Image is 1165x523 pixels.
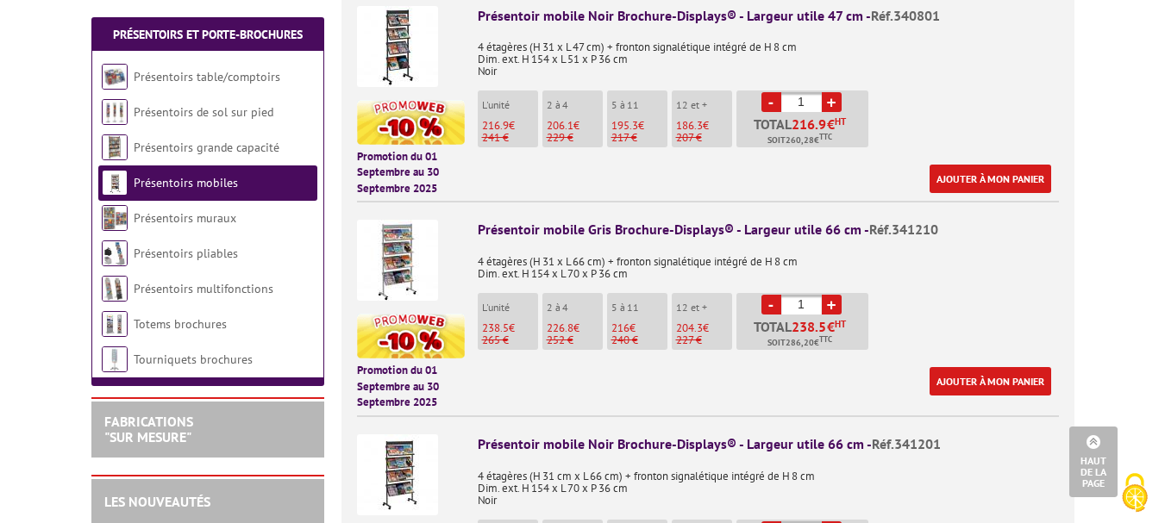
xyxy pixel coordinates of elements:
span: 204.3 [676,321,703,335]
span: 286,20 [786,336,814,350]
span: 216.9 [792,117,827,131]
a: + [822,92,842,112]
p: 207 € [676,132,732,144]
a: Haut de la page [1069,426,1118,497]
p: 5 à 11 [611,302,667,314]
p: Total [741,320,868,350]
span: 260,28 [786,134,814,147]
p: € [611,120,667,132]
img: Présentoir mobile Gris Brochure-Displays® - Largeur utile 66 cm [357,220,438,301]
img: Présentoirs table/comptoirs [102,64,128,90]
img: Présentoirs multifonctions [102,276,128,302]
p: 4 étagères (H 31 x L 47 cm) + fronton signalétique intégré de H 8 cm Dim. ext. H 154 x L 51 x P 3... [478,29,1059,78]
img: Présentoirs de sol sur pied [102,99,128,125]
a: Présentoirs pliables [134,246,238,261]
a: Présentoirs mobiles [134,175,238,190]
span: Réf.341210 [869,221,938,238]
a: FABRICATIONS"Sur Mesure" [104,413,193,445]
span: 216 [611,321,629,335]
a: - [761,295,781,314]
p: 241 € [482,132,538,144]
span: 238.5 [792,320,827,333]
span: Soit € [767,134,832,147]
div: Présentoir mobile Noir Brochure-Displays® - Largeur utile 47 cm - [478,6,1059,26]
span: 238.5 [482,321,509,335]
p: Total [741,117,868,147]
span: 216.9 [482,118,509,133]
p: 5 à 11 [611,99,667,111]
p: 12 et + [676,302,732,314]
span: 186.3 [676,118,703,133]
p: 12 et + [676,99,732,111]
p: € [547,120,603,132]
img: Présentoirs muraux [102,205,128,231]
sup: HT [835,318,846,330]
p: € [676,322,732,334]
p: 2 à 4 [547,99,603,111]
p: L'unité [482,302,538,314]
img: Tourniquets brochures [102,346,128,372]
p: L'unité [482,99,538,111]
p: € [482,322,538,334]
p: 229 € [547,132,603,144]
img: promotion [357,100,465,145]
img: Présentoir mobile Noir Brochure-Displays® - Largeur utile 47 cm [357,6,438,87]
sup: TTC [819,132,832,141]
p: 240 € [611,334,667,346]
p: 227 € [676,334,732,346]
img: Présentoirs pliables [102,240,128,266]
p: 4 étagères (H 31 cm x L 66 cm) + fronton signalétique intégré de H 8 cm Dim. ext. H 154 x L 70 x ... [478,458,1059,507]
a: Totems brochures [134,316,227,332]
p: 217 € [611,132,667,144]
button: Cookies (fenêtre modale) [1105,464,1165,523]
img: Cookies (fenêtre modale) [1113,471,1156,514]
span: 195.3 [611,118,638,133]
span: € [827,320,835,333]
div: Présentoir mobile Noir Brochure-Displays® - Largeur utile 66 cm - [478,434,1059,454]
a: Ajouter à mon panier [930,367,1051,395]
sup: HT [835,115,846,128]
a: Présentoirs muraux [134,210,236,226]
img: Totems brochures [102,311,128,337]
p: € [482,120,538,132]
a: Présentoirs grande capacité [134,140,279,155]
a: Présentoirs de sol sur pied [134,104,273,120]
span: Soit € [767,336,832,350]
a: Présentoirs multifonctions [134,281,273,296]
sup: TTC [819,334,832,344]
img: Présentoirs mobiles [102,170,128,196]
p: 4 étagères (H 31 x L 66 cm) + fronton signalétique intégré de H 8 cm Dim. ext. H 154 x L 70 x P 3... [478,244,1059,280]
img: Présentoir mobile Noir Brochure-Displays® - Largeur utile 66 cm [357,434,438,515]
a: LES NOUVEAUTÉS [104,493,210,510]
span: Réf.341201 [872,435,941,452]
span: 226.8 [547,321,573,335]
p: 2 à 4 [547,302,603,314]
p: € [676,120,732,132]
p: 252 € [547,334,603,346]
a: + [822,295,842,314]
a: Tourniquets brochures [134,352,253,367]
span: 206.1 [547,118,573,133]
img: Présentoirs grande capacité [102,134,128,160]
p: Promotion du 01 Septembre au 30 Septembre 2025 [357,149,465,197]
p: € [547,322,603,334]
div: Présentoir mobile Gris Brochure-Displays® - Largeur utile 66 cm - [478,220,1059,240]
span: Réf.340801 [871,7,940,24]
p: 265 € [482,334,538,346]
a: Présentoirs et Porte-brochures [113,27,303,42]
a: - [761,92,781,112]
p: € [611,322,667,334]
span: € [827,117,835,131]
img: promotion [357,314,465,358]
p: Promotion du 01 Septembre au 30 Septembre 2025 [357,363,465,411]
a: Ajouter à mon panier [930,165,1051,193]
a: Présentoirs table/comptoirs [134,69,280,84]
